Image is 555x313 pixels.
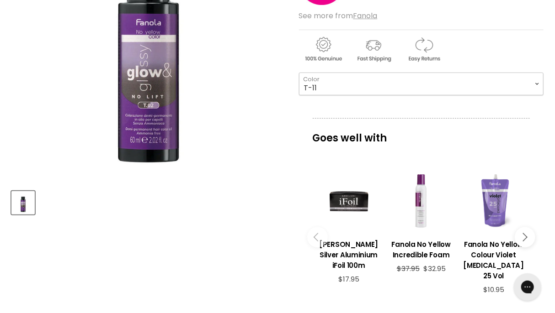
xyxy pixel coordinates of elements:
[12,192,34,214] img: Fanola No Yellow Glow and Glossy Colours
[11,191,35,214] button: Fanola No Yellow Glow and Glossy Colours
[462,239,526,281] h3: Fanola No Yellow Colour Violet [MEDICAL_DATA] 25 Vol
[10,188,287,214] div: Product thumbnails
[349,36,398,63] img: shipping.gif
[390,239,453,260] h3: Fanola No Yellow Incredible Foam
[317,239,381,271] h3: [PERSON_NAME] Silver Aluminium iFoil 100m
[299,10,378,21] span: See more from
[423,264,446,273] span: $32.95
[299,36,347,63] img: genuine.gif
[317,232,381,275] a: View product:Robert de Soto Silver Aluminium iFoil 100m
[462,232,526,286] a: View product:Fanola No Yellow Colour Violet Peroxide 25 Vol
[390,232,453,265] a: View product:Fanola No Yellow Incredible Foam
[509,270,546,304] iframe: Gorgias live chat messenger
[400,36,448,63] img: returns.gif
[313,118,530,148] p: Goes well with
[353,10,378,21] a: Fanola
[338,274,359,284] span: $17.95
[397,264,420,273] span: $37.95
[483,285,504,294] span: $10.95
